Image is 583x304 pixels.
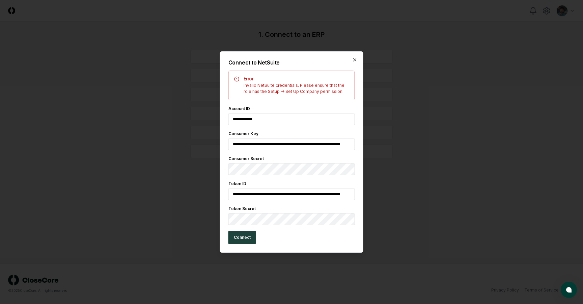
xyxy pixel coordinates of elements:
div: Token Secret [228,206,355,212]
div: Token ID [228,181,355,187]
h2: Connect to NetSuite [228,60,355,65]
div: Consumer Key [228,131,355,137]
h5: Error [234,76,349,81]
div: Consumer Secret [228,156,355,162]
div: Account ID [228,106,355,112]
button: Connect [228,231,256,244]
div: Invalid NetSuite credentials. Please ensure that the role has the Setup -> Set Up Company permiss... [234,82,349,95]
